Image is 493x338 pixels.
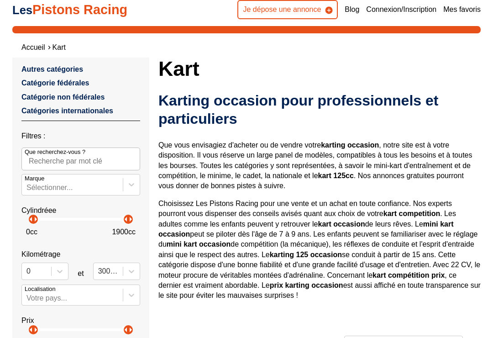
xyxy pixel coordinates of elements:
[21,131,140,141] p: Filtres :
[26,184,28,192] input: MarqueSélectionner...
[121,214,131,225] p: arrow_left
[26,324,37,335] p: arrow_left
[383,210,440,217] strong: kart competition
[158,91,481,128] h2: Karting occasion pour professionnels et particuliers
[321,141,379,149] strong: karting occasion
[26,294,28,302] input: Votre pays...
[158,199,481,301] p: Choisissez Les Pistons Racing pour une vente et un achat en toute confiance. Nos experts pourront...
[125,214,136,225] p: arrow_right
[26,267,28,275] input: 0
[158,220,454,238] strong: mini kart occasion
[158,140,481,191] p: Que vous envisagiez d'acheter ou de vendre votre , notre site est à votre disposition. Il vous ré...
[158,58,481,79] h1: Kart
[21,148,140,170] input: Que recherchez-vous ?
[25,285,56,293] p: Localisation
[443,5,481,15] a: Mes favoris
[21,79,89,87] a: Catégorie fédérales
[270,251,342,259] strong: karting 125 occasion
[25,148,85,156] p: Que recherchez-vous ?
[98,267,100,275] input: 300000
[26,227,37,237] p: 0 cc
[121,324,131,335] p: arrow_left
[345,5,359,15] a: Blog
[167,240,231,248] strong: mini kart occasion
[112,227,136,237] p: 1900 cc
[21,65,83,73] a: Autres catégories
[21,206,140,216] p: Cylindréee
[25,174,44,183] p: Marque
[21,249,140,259] p: Kilométrage
[125,324,136,335] p: arrow_right
[21,43,45,51] a: Accueil
[318,220,365,228] strong: kart occasion
[30,324,41,335] p: arrow_right
[318,172,354,180] strong: kart 125cc
[52,43,66,51] a: Kart
[30,214,41,225] p: arrow_right
[12,2,127,17] a: LesPistons Racing
[26,214,37,225] p: arrow_left
[366,5,436,15] a: Connexion/Inscription
[21,107,113,115] a: Catégories internationales
[21,93,105,101] a: Catégorie non fédérales
[12,4,32,16] span: Les
[21,316,140,326] p: Prix
[78,269,84,279] p: et
[372,271,445,279] strong: kart compétition prix
[270,281,343,289] strong: prix karting occasion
